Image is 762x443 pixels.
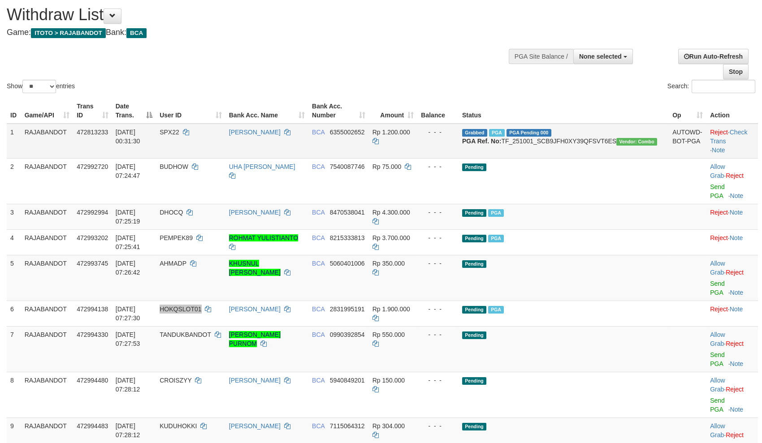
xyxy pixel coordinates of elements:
span: Rp 75.000 [372,163,402,171]
span: Grabbed [462,129,487,137]
a: Allow Grab [710,260,725,276]
a: Note [730,361,743,368]
th: Amount: activate to sort column ascending [369,99,418,124]
div: - - - [421,163,455,172]
th: Status [459,99,669,124]
div: - - - [421,422,455,431]
span: Vendor URL: https://secure11.1velocity.biz [616,138,657,146]
span: BCA [312,377,325,384]
span: BCA [312,163,325,171]
span: Rp 350.000 [372,260,405,267]
a: Allow Grab [710,163,725,180]
a: Allow Grab [710,377,725,393]
b: PGA Ref. No: [462,138,501,145]
span: BCA [312,306,325,313]
a: [PERSON_NAME] [229,129,281,136]
td: AUTOWD-BOT-PGA [669,124,706,159]
a: Note [730,193,743,200]
td: · [706,372,758,418]
a: Allow Grab [710,423,725,439]
span: BCA [312,331,325,339]
a: Reject [710,209,728,216]
a: ROHMAT YULISTIANTO [229,235,299,242]
span: Copy 5060401006 to clipboard [330,260,365,267]
a: [PERSON_NAME] [229,377,281,384]
span: Copy 8470538041 to clipboard [330,209,365,216]
span: PGA [488,210,504,217]
span: · [710,260,726,276]
a: Check Trans [710,129,747,145]
div: - - - [421,128,455,137]
td: · [706,230,758,255]
a: Note [730,306,743,313]
a: Reject [726,269,744,276]
a: Reject [726,386,744,393]
a: UHA [PERSON_NAME] [229,163,295,171]
td: · [706,327,758,372]
div: - - - [421,259,455,268]
a: Reject [710,129,728,136]
span: Copy 2831995191 to clipboard [330,306,365,313]
div: - - - [421,376,455,385]
span: PGA [488,235,504,243]
span: Copy 0990392854 to clipboard [330,331,365,339]
span: BCA [126,29,147,39]
a: Note [712,147,725,154]
td: · · [706,124,758,159]
span: BCA [312,209,325,216]
span: Rp 304.000 [372,423,405,430]
a: [PERSON_NAME] [229,306,281,313]
select: Showentries [22,80,56,94]
span: Pending [462,378,486,385]
a: [PERSON_NAME] [229,209,281,216]
td: · [706,255,758,301]
td: · [706,159,758,204]
th: Action [706,99,758,124]
span: HOKQSLOT01 [160,306,201,313]
th: Bank Acc. Name: activate to sort column ascending [225,99,308,124]
a: Reject [710,306,728,313]
a: Send PGA [710,352,725,368]
div: - - - [421,305,455,314]
td: TF_251001_SCB9JFH0XY39QFSVT6ES [459,124,669,159]
span: Rp 1.900.000 [372,306,410,313]
span: Rp 1.200.000 [372,129,410,136]
div: - - - [421,234,455,243]
span: BCA [312,235,325,242]
th: Op: activate to sort column ascending [669,99,706,124]
button: None selected [573,49,633,65]
a: Send PGA [710,280,725,297]
td: · [706,204,758,230]
span: Pending [462,261,486,268]
h4: Game: Bank: [7,29,499,38]
span: Copy 7115064312 to clipboard [330,423,365,430]
th: User ID: activate to sort column ascending [156,99,225,124]
label: Show entries [7,80,75,94]
a: Send PGA [710,184,725,200]
span: Rp 150.000 [372,377,405,384]
span: BCA [312,260,325,267]
span: None selected [579,53,622,60]
a: Note [730,289,743,297]
th: Game/API: activate to sort column ascending [21,99,74,124]
a: Send PGA [710,397,725,413]
a: [PERSON_NAME] PURNOM [229,331,281,348]
span: Pending [462,235,486,243]
span: Pending [462,306,486,314]
th: Trans ID: activate to sort column ascending [73,99,112,124]
span: Pending [462,332,486,340]
span: KUDUHOKKI [160,423,197,430]
span: TANDUKBANDOT [160,331,211,339]
td: · [706,301,758,327]
span: BCA [312,423,325,430]
th: Balance [417,99,459,124]
span: Rp 550.000 [372,331,405,339]
span: Pending [462,423,486,431]
a: Note [730,209,743,216]
div: - - - [421,208,455,217]
span: PGA Pending [507,129,551,137]
span: Copy 7540087746 to clipboard [330,163,365,171]
a: Allow Grab [710,331,725,348]
span: · [710,423,726,439]
th: ID [7,99,21,124]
